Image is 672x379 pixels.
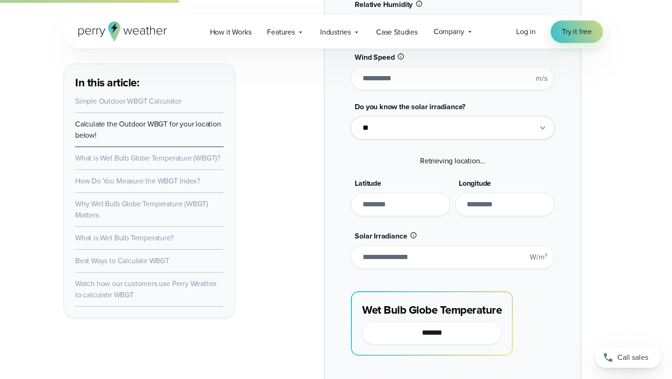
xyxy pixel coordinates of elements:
[75,96,181,106] a: Simple Outdoor WBGT Calculator
[75,232,174,243] a: What is Wet Bulb Temperature?
[75,175,200,186] a: How Do You Measure the WBGT Index?
[459,178,491,189] span: Longitude
[75,255,169,266] a: Best Ways to Calculate WBGT
[210,27,252,38] span: How it Works
[368,22,426,42] a: Case Studies
[355,231,407,241] span: Solar Irradiance
[75,198,208,220] a: Why Wet Bulb Globe Temperature (WBGT) Matters
[75,119,221,140] a: Calculate the Outdoor WBGT for your location below!
[355,52,394,63] span: Wind Speed
[320,27,351,38] span: Industries
[75,278,217,300] a: Watch how our customers use Perry Weather to calculate WBGT
[75,75,224,90] h3: In this article:
[617,352,648,363] span: Call sales
[202,22,259,42] a: How it Works
[267,27,295,38] span: Features
[516,26,536,37] a: Log in
[551,21,603,43] a: Try it free
[595,347,661,368] a: Call sales
[420,155,485,166] span: Retrieving location...
[376,27,418,38] span: Case Studies
[434,26,464,37] span: Company
[355,101,465,112] span: Do you know the solar irradiance?
[75,153,220,163] a: What is Wet Bulb Globe Temperature (WBGT)?
[562,26,592,37] span: Try it free
[355,178,381,189] span: Latitude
